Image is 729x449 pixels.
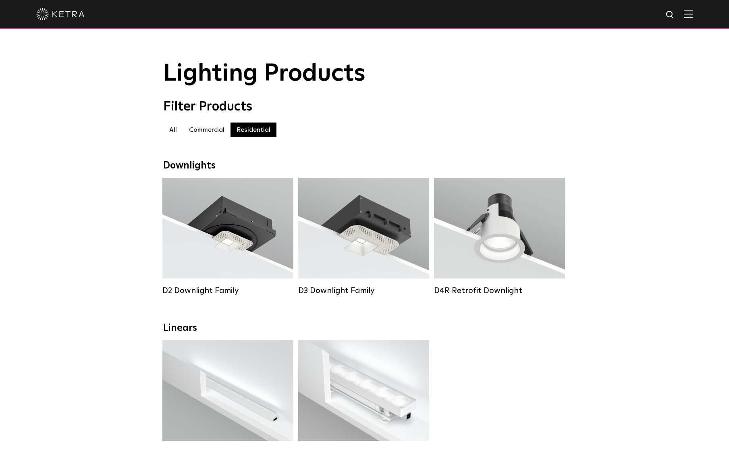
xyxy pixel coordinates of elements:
[684,10,693,18] img: Hamburger%20Nav.svg
[183,123,231,137] label: Commercial
[162,178,293,295] a: D2 Downlight Family Lumen Output:1200Colors:White / Black / Gloss Black / Silver / Bronze / Silve...
[434,286,565,295] div: D4R Retrofit Downlight
[163,62,366,86] span: Lighting Products
[163,123,183,137] label: All
[163,160,566,172] div: Downlights
[162,286,293,295] div: D2 Downlight Family
[36,8,85,20] img: ketra-logo-2019-white
[231,123,276,137] label: Residential
[665,10,675,20] img: search icon
[434,178,565,295] a: D4R Retrofit Downlight Lumen Output:800Colors:White / BlackBeam Angles:15° / 25° / 40° / 60°Watta...
[163,322,566,334] div: Linears
[298,286,429,295] div: D3 Downlight Family
[163,99,566,114] div: Filter Products
[298,178,429,295] a: D3 Downlight Family Lumen Output:700 / 900 / 1100Colors:White / Black / Silver / Bronze / Paintab...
